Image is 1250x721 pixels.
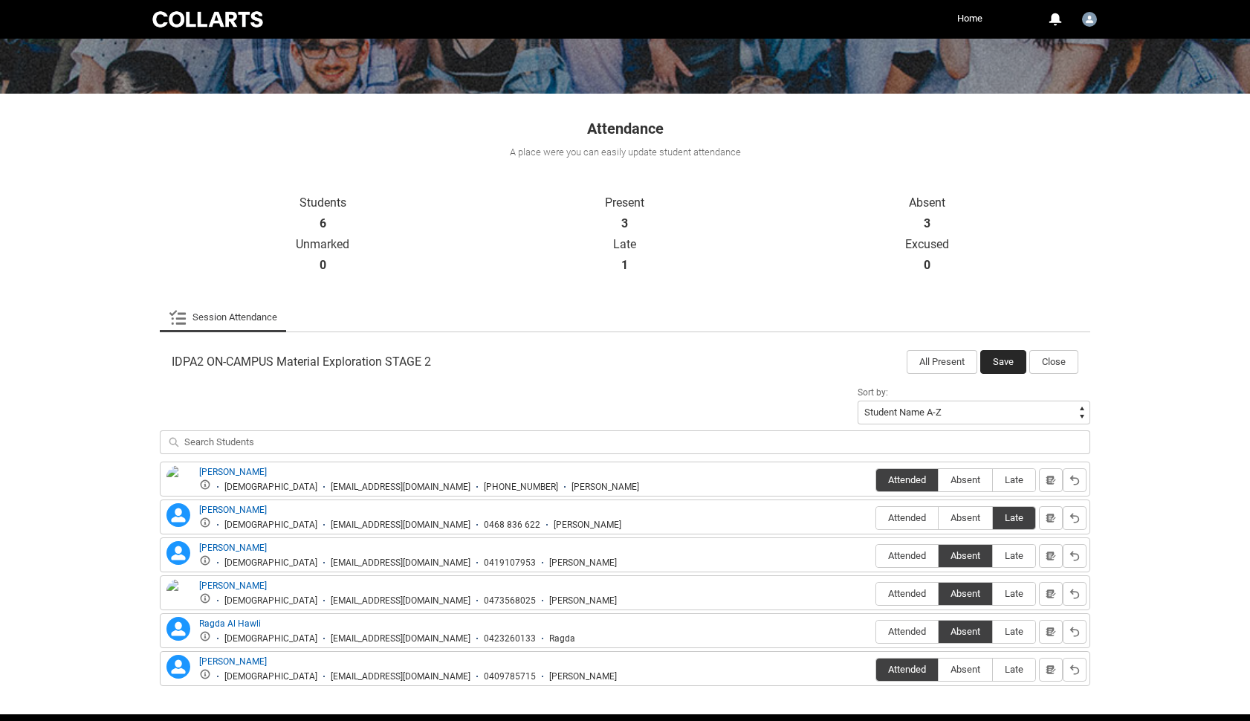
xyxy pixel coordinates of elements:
p: Unmarked [172,237,474,252]
lightning-icon: Ragda Al Hawli [166,617,190,641]
div: Ragda [549,633,575,644]
span: Attended [876,588,938,599]
span: Absent [939,588,992,599]
button: Reset [1063,620,1087,644]
span: Absent [939,512,992,523]
strong: 1 [621,258,628,273]
button: Notes [1039,506,1063,530]
button: Save [980,350,1026,374]
div: 0419107953 [484,557,536,569]
span: Absent [939,664,992,675]
a: Home [953,7,986,30]
div: A place were you can easily update student attendance [158,145,1092,160]
a: Ragda Al Hawli [199,618,261,629]
a: [PERSON_NAME] [199,656,267,667]
strong: 3 [621,216,628,231]
input: Search Students [160,430,1090,454]
p: Present [474,195,777,210]
span: Attended [876,626,938,637]
span: Late [993,626,1035,637]
span: Late [993,474,1035,485]
div: [EMAIL_ADDRESS][DOMAIN_NAME] [331,557,470,569]
strong: 3 [924,216,930,231]
p: Late [474,237,777,252]
span: IDPA2 ON-CAMPUS Material Exploration STAGE 2 [172,355,431,369]
button: Close [1029,350,1078,374]
div: [EMAIL_ADDRESS][DOMAIN_NAME] [331,595,470,607]
a: [PERSON_NAME] [199,581,267,591]
span: Attended [876,664,938,675]
strong: 0 [320,258,326,273]
div: [EMAIL_ADDRESS][DOMAIN_NAME] [331,520,470,531]
strong: 0 [924,258,930,273]
span: Sort by: [858,387,888,398]
div: [DEMOGRAPHIC_DATA] [224,595,317,607]
span: Late [993,550,1035,561]
div: [PERSON_NAME] [549,557,617,569]
button: Notes [1039,658,1063,682]
strong: 6 [320,216,326,231]
div: [DEMOGRAPHIC_DATA] [224,520,317,531]
button: Notes [1039,620,1063,644]
a: [PERSON_NAME] [199,505,267,515]
lightning-icon: Emily Burton [166,541,190,565]
div: 0409785715 [484,671,536,682]
div: [PERSON_NAME] [549,671,617,682]
a: [PERSON_NAME] [199,543,267,553]
button: All Present [907,350,977,374]
div: 0423260133 [484,633,536,644]
li: Session Attendance [160,303,286,332]
span: Attended [876,512,938,523]
div: 0468 836 622 [484,520,540,531]
div: [PERSON_NAME] [549,595,617,607]
p: Students [172,195,474,210]
span: Absent [939,550,992,561]
button: Reset [1063,506,1087,530]
img: Faculty.sfreeman [1082,12,1097,27]
button: Reset [1063,582,1087,606]
button: Reset [1063,468,1087,492]
a: Session Attendance [169,303,277,332]
a: [PERSON_NAME] [199,467,267,477]
span: Absent [939,626,992,637]
span: Absent [939,474,992,485]
div: 0473568025 [484,595,536,607]
img: Felicity Baird [166,579,190,612]
div: [DEMOGRAPHIC_DATA] [224,557,317,569]
div: [DEMOGRAPHIC_DATA] [224,482,317,493]
span: Late [993,512,1035,523]
span: Late [993,664,1035,675]
button: Reset [1063,544,1087,568]
button: Notes [1039,544,1063,568]
div: [DEMOGRAPHIC_DATA] [224,633,317,644]
div: [DEMOGRAPHIC_DATA] [224,671,317,682]
p: Absent [776,195,1078,210]
img: Beth Martin [166,465,190,498]
div: [PERSON_NAME] [554,520,621,531]
span: Attended [876,474,938,485]
button: User Profile Faculty.sfreeman [1078,6,1101,30]
div: [EMAIL_ADDRESS][DOMAIN_NAME] [331,671,470,682]
div: [PERSON_NAME] [571,482,639,493]
div: [EMAIL_ADDRESS][DOMAIN_NAME] [331,633,470,644]
button: Notes [1039,468,1063,492]
div: [EMAIL_ADDRESS][DOMAIN_NAME] [331,482,470,493]
span: Attendance [587,120,664,138]
lightning-icon: Charlie Shannon [166,503,190,527]
button: Reset [1063,658,1087,682]
div: [PHONE_NUMBER] [484,482,558,493]
lightning-icon: Sarah Minson [166,655,190,679]
p: Excused [776,237,1078,252]
span: Attended [876,550,938,561]
span: Late [993,588,1035,599]
button: Notes [1039,582,1063,606]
